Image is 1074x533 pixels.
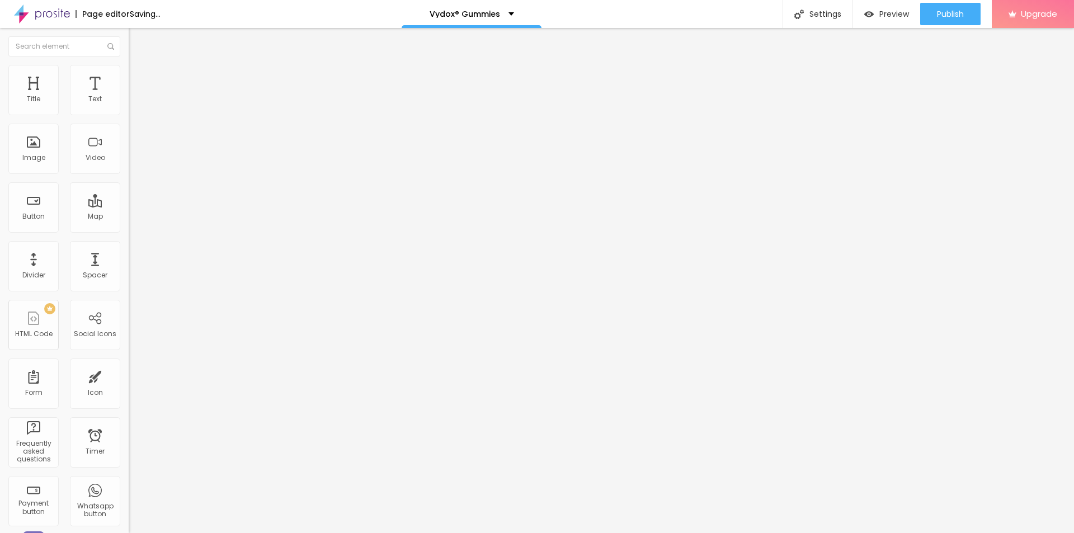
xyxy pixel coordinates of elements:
[22,213,45,220] div: Button
[920,3,981,25] button: Publish
[11,440,55,464] div: Frequently asked questions
[73,502,117,518] div: Whatsapp button
[86,447,105,455] div: Timer
[83,271,107,279] div: Spacer
[794,10,804,19] img: Icone
[88,95,102,103] div: Text
[1021,9,1057,18] span: Upgrade
[27,95,40,103] div: Title
[74,330,116,338] div: Social Icons
[88,389,103,397] div: Icon
[25,389,43,397] div: Form
[853,3,920,25] button: Preview
[86,154,105,162] div: Video
[130,10,161,18] div: Saving...
[937,10,964,18] span: Publish
[22,154,45,162] div: Image
[15,330,53,338] div: HTML Code
[11,499,55,516] div: Payment button
[76,10,130,18] div: Page editor
[107,43,114,50] img: Icone
[88,213,103,220] div: Map
[8,36,120,56] input: Search element
[22,271,45,279] div: Divider
[430,10,500,18] p: Vydox® Gummies
[129,28,1074,533] iframe: Editor
[864,10,874,19] img: view-1.svg
[879,10,909,18] span: Preview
